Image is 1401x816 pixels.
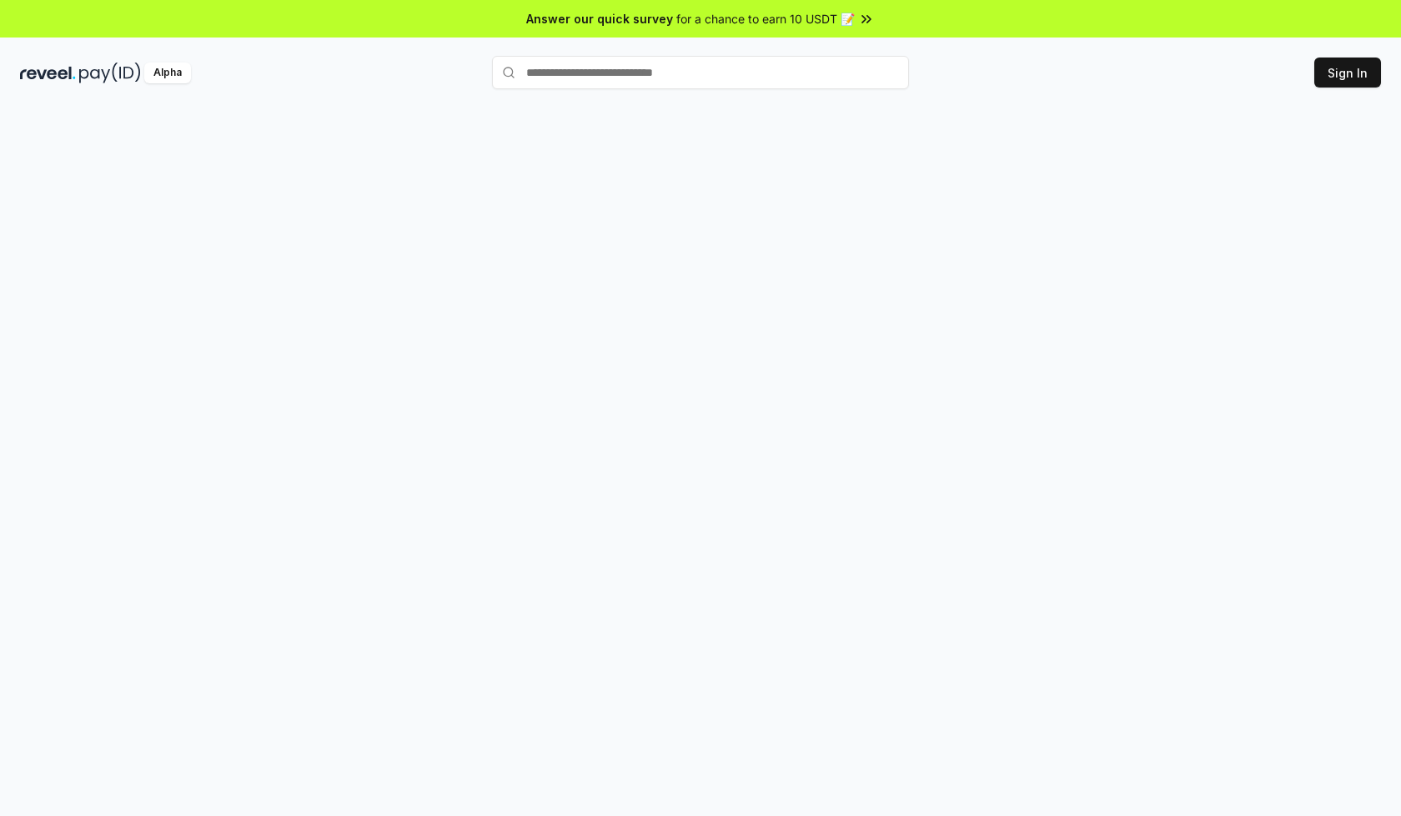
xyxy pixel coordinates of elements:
[79,63,141,83] img: pay_id
[676,10,855,28] span: for a chance to earn 10 USDT 📝
[20,63,76,83] img: reveel_dark
[1314,58,1381,88] button: Sign In
[526,10,673,28] span: Answer our quick survey
[144,63,191,83] div: Alpha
